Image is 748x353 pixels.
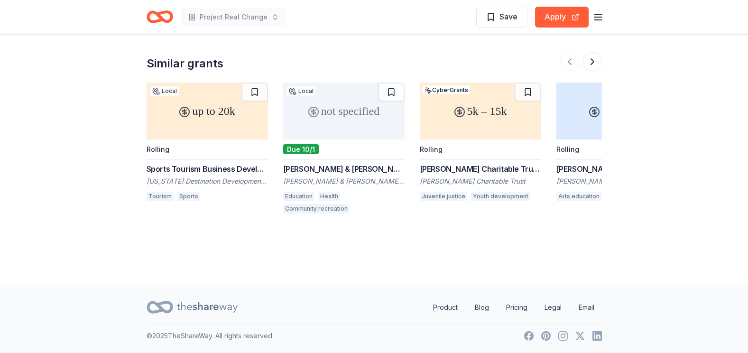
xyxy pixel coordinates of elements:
div: [PERSON_NAME] & [PERSON_NAME] Foundation [283,176,405,186]
a: Home [147,6,173,28]
div: Youth development [471,192,530,201]
a: 5k – 15kCyberGrantsRolling[PERSON_NAME] Charitable Trust Grant[PERSON_NAME] Charitable TrustJuven... [420,83,541,204]
button: Project Real Change [181,8,286,27]
div: [PERSON_NAME] & [PERSON_NAME] Foundation (Community Grants) [283,163,405,175]
p: © 2025 TheShareWay. All rights reserved. [147,330,274,342]
div: Health [318,192,340,201]
div: Community recreation [283,204,350,214]
div: not specified [283,83,405,139]
div: Education [283,192,314,201]
div: Local [150,86,179,96]
a: Product [425,298,465,317]
div: Juvenile justice [420,192,467,201]
div: 5k – 15k [420,83,541,139]
div: [US_STATE] Destination Development Corporation (IDDC) [147,176,268,186]
a: up to 20kLocalRollingSports Tourism Business Development Grant Program[US_STATE] Destination Deve... [147,83,268,204]
a: up to 500Rolling[PERSON_NAME] Foundation Grant[PERSON_NAME] FoundationArts educationSports [556,83,678,204]
span: Save [499,10,517,23]
div: Arts education [556,192,601,201]
button: Apply [535,7,589,28]
a: Legal [537,298,569,317]
div: up to 20k [147,83,268,139]
nav: quick links [425,298,602,317]
div: Due 10/1 [283,144,319,154]
div: Rolling [147,145,169,153]
a: Blog [467,298,497,317]
div: Sports Tourism Business Development Grant Program [147,163,268,175]
button: Save [476,7,527,28]
div: [PERSON_NAME] Charitable Trust [420,176,541,186]
div: Rolling [420,145,443,153]
div: Similar grants [147,56,223,71]
div: Rolling [556,145,579,153]
div: CyberGrants [423,85,470,94]
a: Pricing [499,298,535,317]
span: Project Real Change [200,11,268,23]
a: Email [571,298,602,317]
div: [PERSON_NAME] Foundation Grant [556,163,678,175]
a: not specifiedLocalDue 10/1[PERSON_NAME] & [PERSON_NAME] Foundation (Community Grants)[PERSON_NAME... [283,83,405,216]
div: Sports [177,192,200,201]
div: up to 500 [556,83,678,139]
div: Tourism [147,192,174,201]
div: [PERSON_NAME] Charitable Trust Grant [420,163,541,175]
div: [PERSON_NAME] Foundation [556,176,678,186]
div: Local [287,86,315,96]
